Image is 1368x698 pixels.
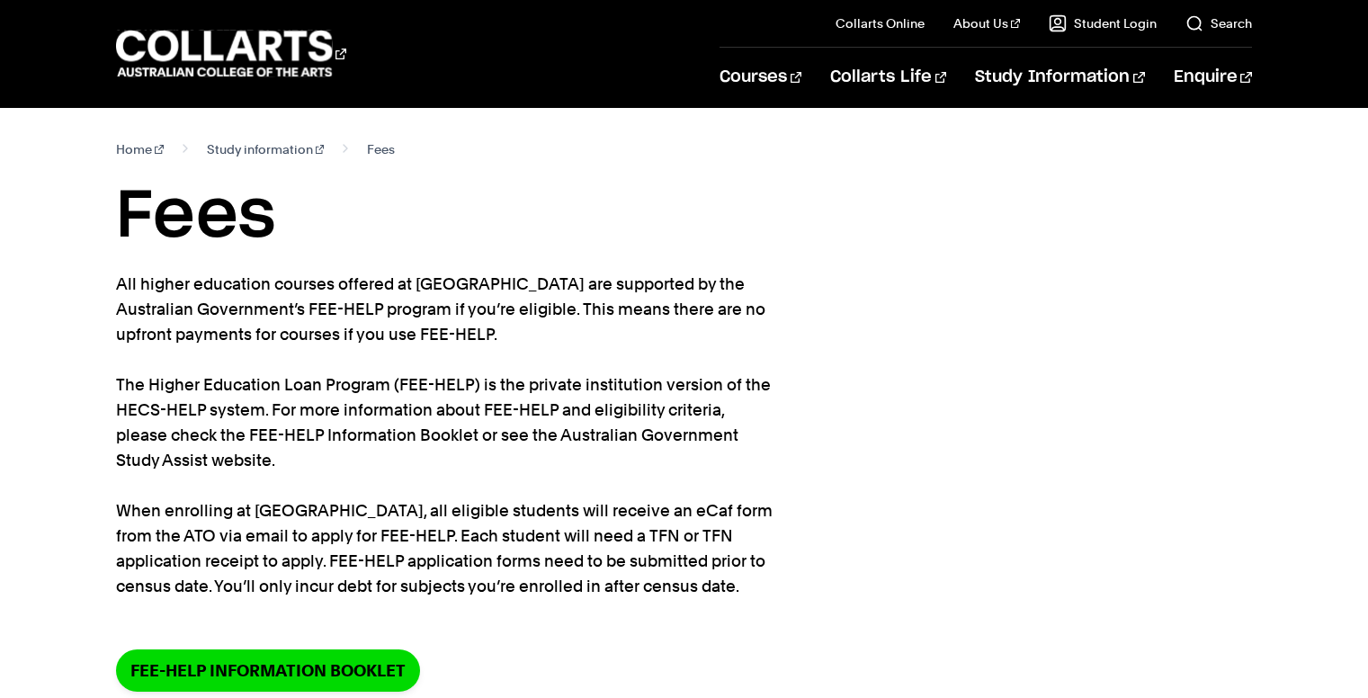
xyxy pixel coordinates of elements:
[975,48,1144,107] a: Study Information
[720,48,801,107] a: Courses
[116,28,346,79] div: Go to homepage
[367,137,395,162] span: Fees
[116,272,773,599] p: All higher education courses offered at [GEOGRAPHIC_DATA] are supported by the Australian Governm...
[1049,14,1157,32] a: Student Login
[830,48,946,107] a: Collarts Life
[116,649,420,692] a: FEE-HELP information booklet
[836,14,925,32] a: Collarts Online
[207,137,325,162] a: Study information
[116,176,1251,257] h1: Fees
[1174,48,1252,107] a: Enquire
[1185,14,1252,32] a: Search
[953,14,1020,32] a: About Us
[116,137,164,162] a: Home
